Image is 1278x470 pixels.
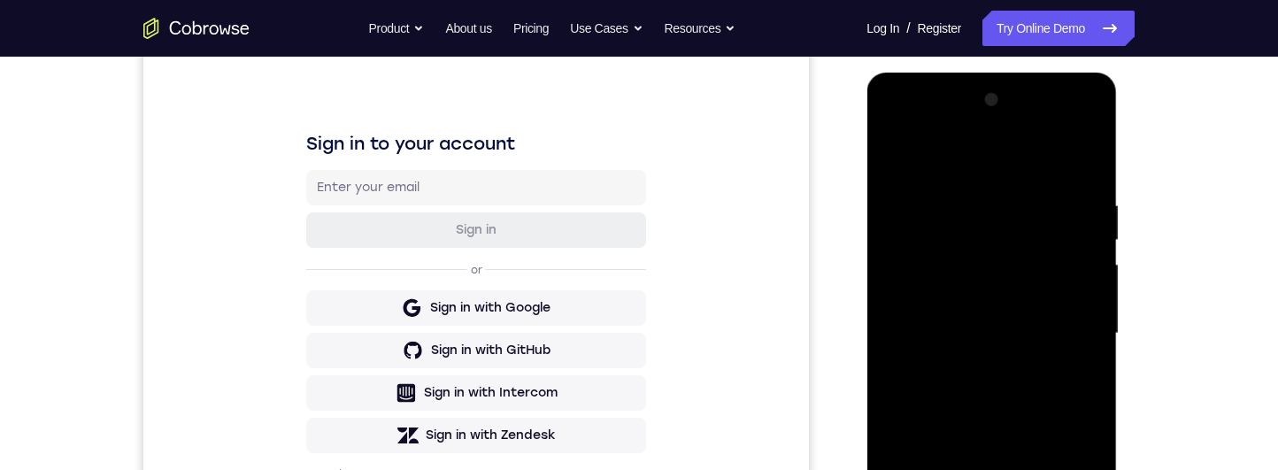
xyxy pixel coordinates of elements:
button: Sign in with Zendesk [163,408,503,443]
h1: Sign in to your account [163,121,503,146]
span: / [906,18,910,39]
button: Product [369,11,425,46]
a: Register [918,11,961,46]
button: Sign in [163,203,503,238]
div: Sign in with GitHub [288,332,407,350]
div: Sign in with Google [287,289,407,307]
div: Sign in with Zendesk [282,417,412,435]
p: or [324,253,343,267]
a: Go to the home page [143,18,250,39]
button: Use Cases [570,11,643,46]
div: Sign in with Intercom [281,374,414,392]
a: Pricing [513,11,549,46]
a: Try Online Demo [982,11,1135,46]
a: Log In [866,11,899,46]
button: Sign in with Google [163,281,503,316]
button: Resources [665,11,736,46]
button: Sign in with Intercom [163,366,503,401]
input: Enter your email [173,169,492,187]
a: About us [445,11,491,46]
button: Sign in with GitHub [163,323,503,358]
